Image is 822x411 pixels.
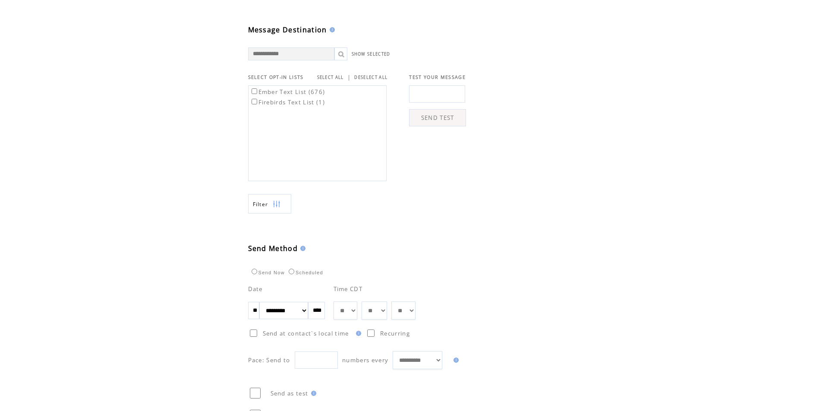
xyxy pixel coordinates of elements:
[250,88,325,96] label: Ember Text List (676)
[252,269,257,274] input: Send Now
[252,99,257,104] input: Firebirds Text List (1)
[287,270,323,275] label: Scheduled
[327,27,335,32] img: help.gif
[354,75,387,80] a: DESELECT ALL
[263,329,349,337] span: Send at contact`s local time
[271,389,309,397] span: Send as test
[352,51,391,57] a: SHOW SELECTED
[317,75,344,80] a: SELECT ALL
[347,73,351,81] span: |
[289,269,294,274] input: Scheduled
[409,109,466,126] a: SEND TEST
[248,25,327,35] span: Message Destination
[252,88,257,94] input: Ember Text List (676)
[248,356,290,364] span: Pace: Send to
[309,391,316,396] img: help.gif
[248,74,304,80] span: SELECT OPT-IN LISTS
[250,98,325,106] label: Firebirds Text List (1)
[451,358,459,363] img: help.gif
[342,356,388,364] span: numbers every
[253,201,268,208] span: Show filters
[353,331,361,336] img: help.gif
[248,285,263,293] span: Date
[334,285,363,293] span: Time CDT
[249,270,285,275] label: Send Now
[248,194,291,213] a: Filter
[409,74,466,80] span: TEST YOUR MESSAGE
[248,244,298,253] span: Send Method
[380,329,410,337] span: Recurring
[273,195,280,214] img: filters.png
[298,246,305,251] img: help.gif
